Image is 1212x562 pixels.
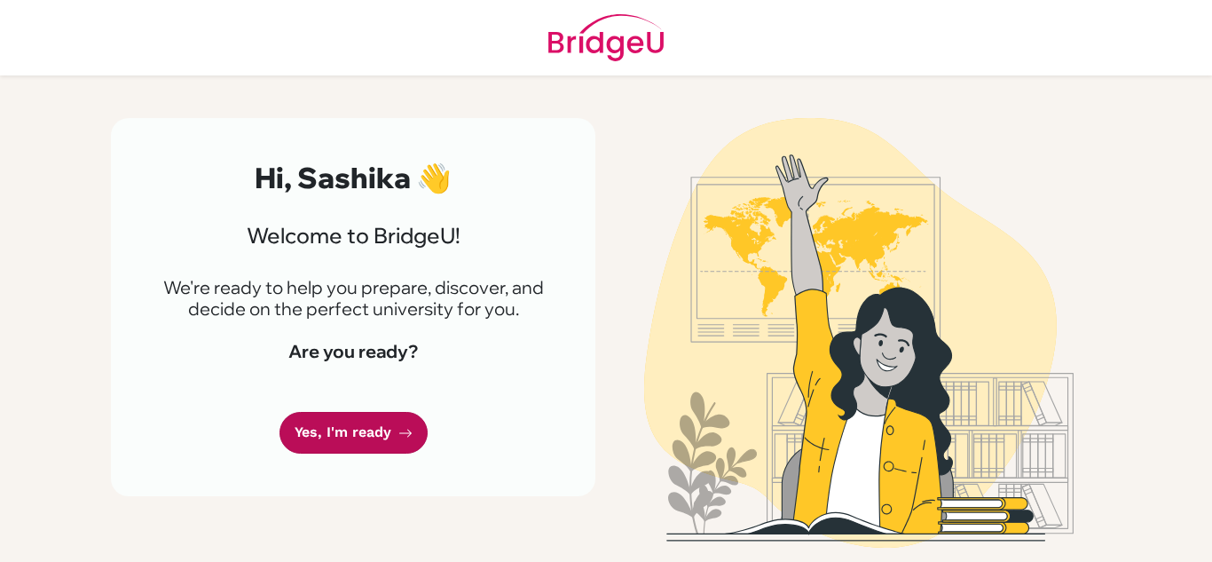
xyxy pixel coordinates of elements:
[153,277,553,320] p: We're ready to help you prepare, discover, and decide on the perfect university for you.
[153,341,553,362] h4: Are you ready?
[279,412,428,454] a: Yes, I'm ready
[153,223,553,249] h3: Welcome to BridgeU!
[153,161,553,194] h2: Hi, Sashika 👋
